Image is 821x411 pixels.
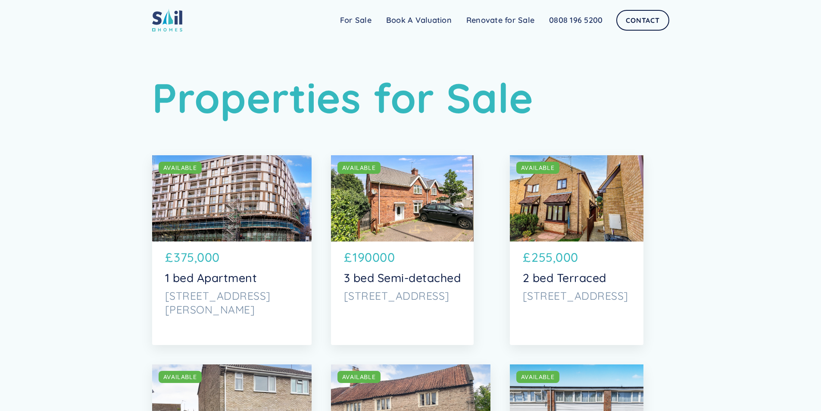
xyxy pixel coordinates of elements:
[523,289,631,303] p: [STREET_ADDRESS]
[344,289,461,303] p: [STREET_ADDRESS]
[165,289,299,317] p: [STREET_ADDRESS][PERSON_NAME]
[152,73,669,122] h1: Properties for Sale
[165,271,299,285] p: 1 bed Apartment
[379,12,459,29] a: Book A Valuation
[174,248,220,267] p: 375,000
[163,373,197,381] div: AVAILABLE
[523,248,531,267] p: £
[459,12,542,29] a: Renovate for Sale
[531,248,578,267] p: 255,000
[353,248,395,267] p: 190000
[523,271,631,285] p: 2 bed Terraced
[152,9,182,31] img: sail home logo colored
[163,163,197,172] div: AVAILABLE
[344,248,352,267] p: £
[331,155,474,345] a: AVAILABLE£1900003 bed Semi-detached[STREET_ADDRESS]
[510,155,643,345] a: AVAILABLE£255,0002 bed Terraced[STREET_ADDRESS]
[342,163,376,172] div: AVAILABLE
[342,373,376,381] div: AVAILABLE
[344,271,461,285] p: 3 bed Semi-detached
[521,163,555,172] div: AVAILABLE
[616,10,669,31] a: Contact
[333,12,379,29] a: For Sale
[165,248,173,267] p: £
[542,12,610,29] a: 0808 196 5200
[152,155,312,345] a: AVAILABLE£375,0001 bed Apartment[STREET_ADDRESS][PERSON_NAME]
[521,373,555,381] div: AVAILABLE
